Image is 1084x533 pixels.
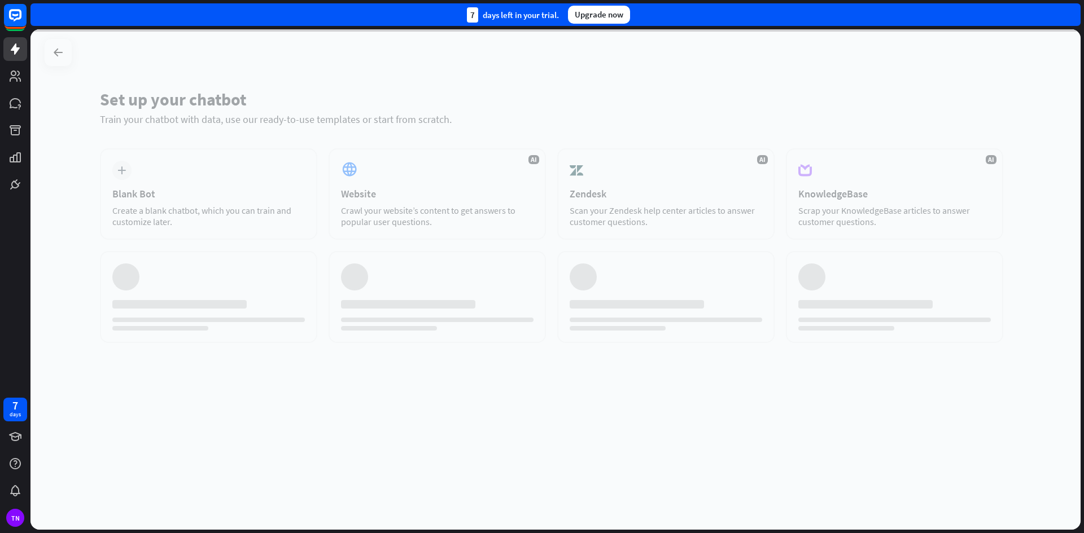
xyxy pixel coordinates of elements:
div: days [10,411,21,419]
div: 7 [12,400,18,411]
div: TN [6,509,24,527]
div: days left in your trial. [467,7,559,23]
div: 7 [467,7,478,23]
a: 7 days [3,398,27,421]
div: Upgrade now [568,6,630,24]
